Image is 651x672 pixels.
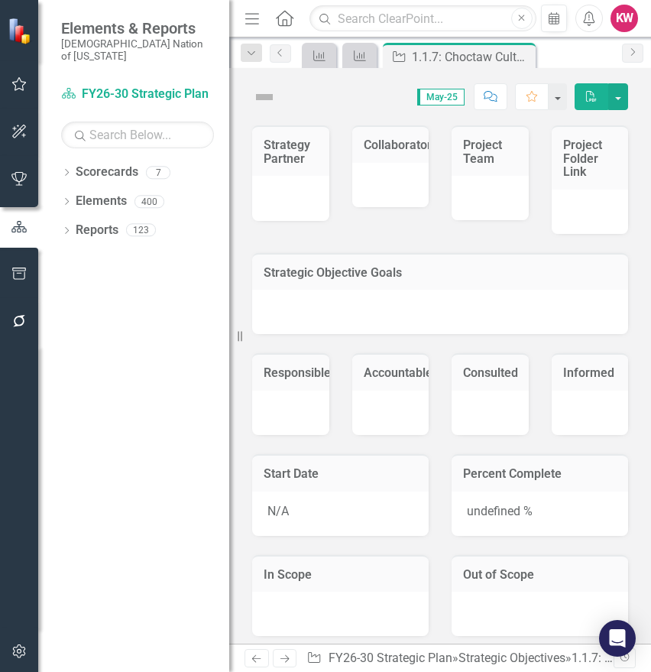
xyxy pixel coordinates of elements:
a: Strategic Objectives [458,651,565,665]
h3: Strategy Partner [264,138,318,165]
h3: Project Team [463,138,517,165]
h3: Accountable [364,366,432,380]
div: N/A [252,492,429,536]
a: Elements [76,193,127,210]
a: FY26-30 Strategic Plan [329,651,452,665]
div: » » [306,650,613,667]
h3: Collaborators [364,138,438,152]
h3: Out of Scope [463,568,617,582]
a: Reports [76,222,118,239]
div: 7 [146,166,170,179]
div: undefined % [452,492,628,536]
div: 1.1.7: Choctaw Cultural Facilities & Sites [412,47,532,67]
img: ClearPoint Strategy [8,18,34,44]
h3: Start Date [264,467,417,481]
h3: Consulted [463,366,518,380]
h3: In Scope [264,568,417,582]
div: 400 [134,195,164,208]
a: Scorecards [76,164,138,181]
span: Elements & Reports [61,19,214,37]
div: Open Intercom Messenger [599,620,636,657]
h3: Percent Complete [463,467,617,481]
span: May-25 [417,89,465,106]
img: Not Defined [252,85,277,109]
div: 123 [126,224,156,237]
small: [DEMOGRAPHIC_DATA] Nation of [US_STATE] [61,37,214,63]
h3: Informed [563,366,617,380]
h3: Strategic Objective Goals [264,266,617,280]
h3: Responsible [264,366,331,380]
h3: Project Folder Link [563,138,617,179]
input: Search ClearPoint... [309,5,536,32]
a: FY26-30 Strategic Plan [61,86,214,103]
button: KW [611,5,638,32]
input: Search Below... [61,122,214,148]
